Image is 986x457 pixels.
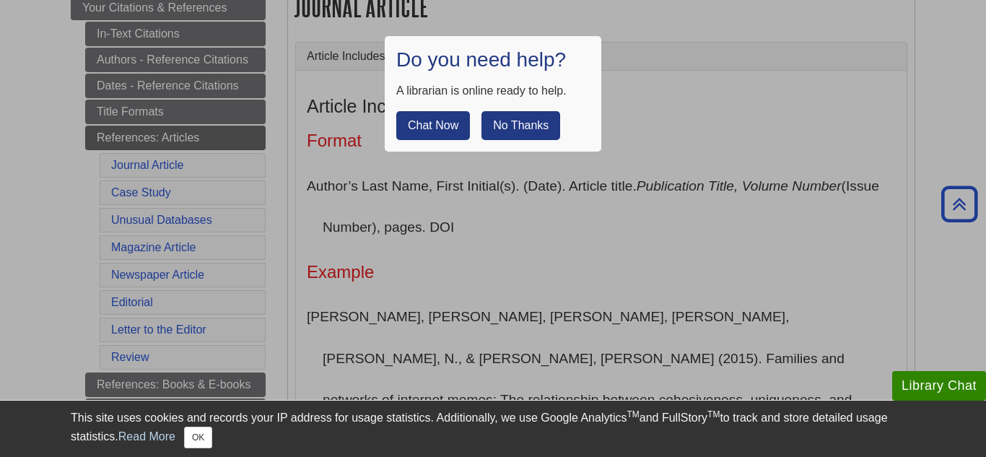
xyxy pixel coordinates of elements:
[118,430,175,443] a: Read More
[892,371,986,401] button: Library Chat
[707,409,720,419] sup: TM
[184,427,212,448] button: Close
[627,409,639,419] sup: TM
[481,111,560,140] button: No Thanks
[71,409,915,448] div: This site uses cookies and records your IP address for usage statistics. Additionally, we use Goo...
[396,111,470,140] button: Chat Now
[396,82,590,100] div: A librarian is online ready to help.
[396,48,590,72] h1: Do you need help?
